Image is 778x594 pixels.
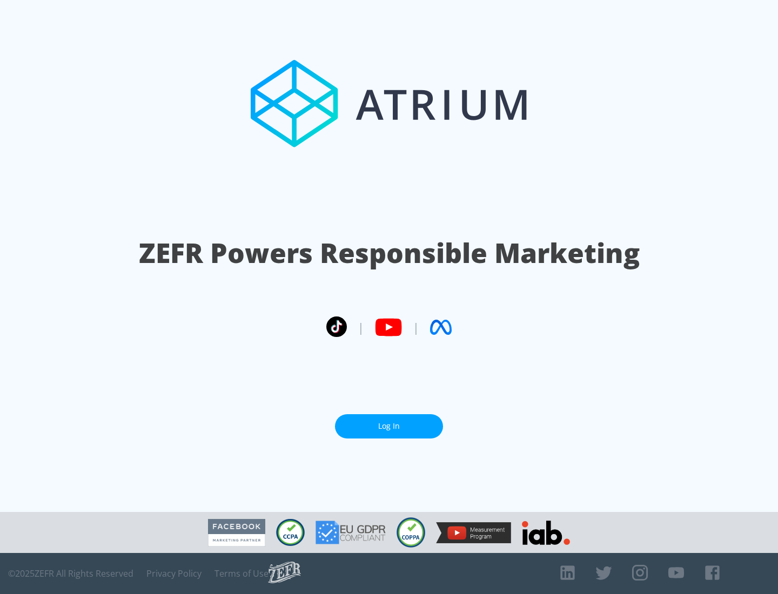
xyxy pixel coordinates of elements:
img: COPPA Compliant [397,517,425,548]
img: GDPR Compliant [316,521,386,544]
h1: ZEFR Powers Responsible Marketing [139,234,640,272]
img: CCPA Compliant [276,519,305,546]
img: Facebook Marketing Partner [208,519,265,546]
a: Terms of Use [214,568,269,579]
a: Privacy Policy [146,568,202,579]
img: IAB [522,521,570,545]
span: © 2025 ZEFR All Rights Reserved [8,568,133,579]
img: YouTube Measurement Program [436,522,511,543]
a: Log In [335,414,443,438]
span: | [358,319,364,335]
span: | [413,319,419,335]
